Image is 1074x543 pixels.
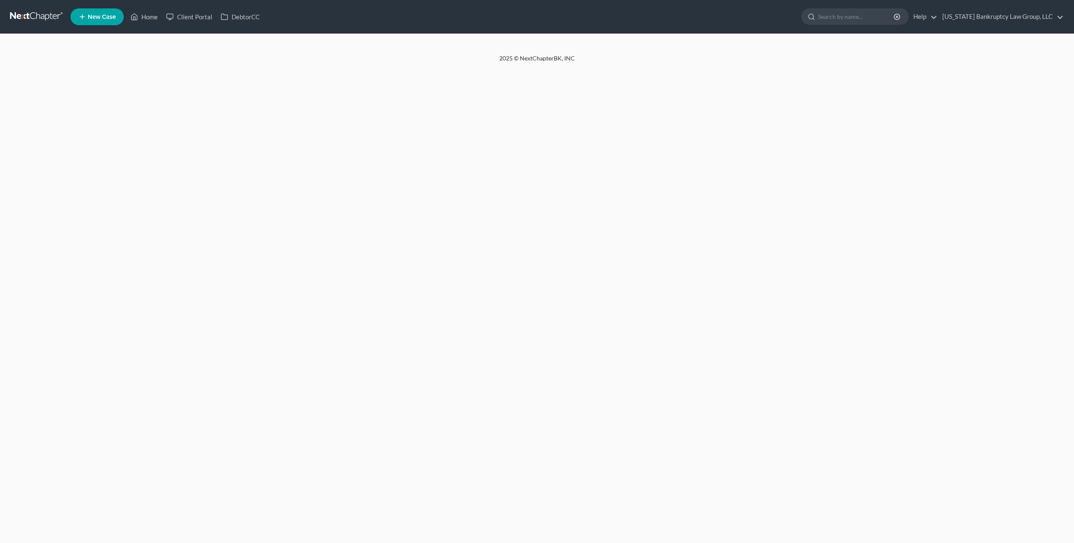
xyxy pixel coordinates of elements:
div: 2025 © NextChapterBK, INC [298,54,776,69]
a: [US_STATE] Bankruptcy Law Group, LLC [938,9,1064,24]
input: Search by name... [818,9,895,24]
a: DebtorCC [216,9,264,24]
a: Client Portal [162,9,216,24]
a: Help [909,9,937,24]
a: Home [126,9,162,24]
span: New Case [88,14,116,20]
